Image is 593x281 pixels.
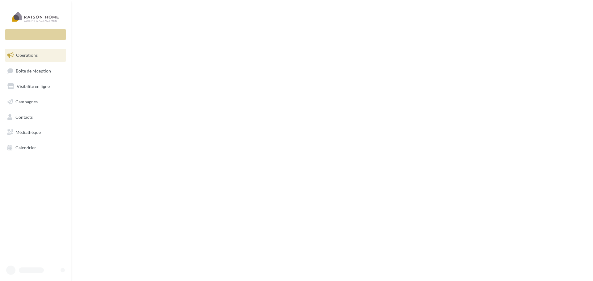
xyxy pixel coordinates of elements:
span: Boîte de réception [16,68,51,73]
span: Visibilité en ligne [17,84,50,89]
a: Opérations [4,49,67,62]
span: Opérations [16,52,38,58]
a: Boîte de réception [4,64,67,77]
span: Médiathèque [15,130,41,135]
a: Contacts [4,111,67,124]
span: Calendrier [15,145,36,150]
a: Visibilité en ligne [4,80,67,93]
a: Calendrier [4,141,67,154]
div: Nouvelle campagne [5,29,66,40]
a: Campagnes [4,95,67,108]
span: Contacts [15,114,33,119]
a: Médiathèque [4,126,67,139]
span: Campagnes [15,99,38,104]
